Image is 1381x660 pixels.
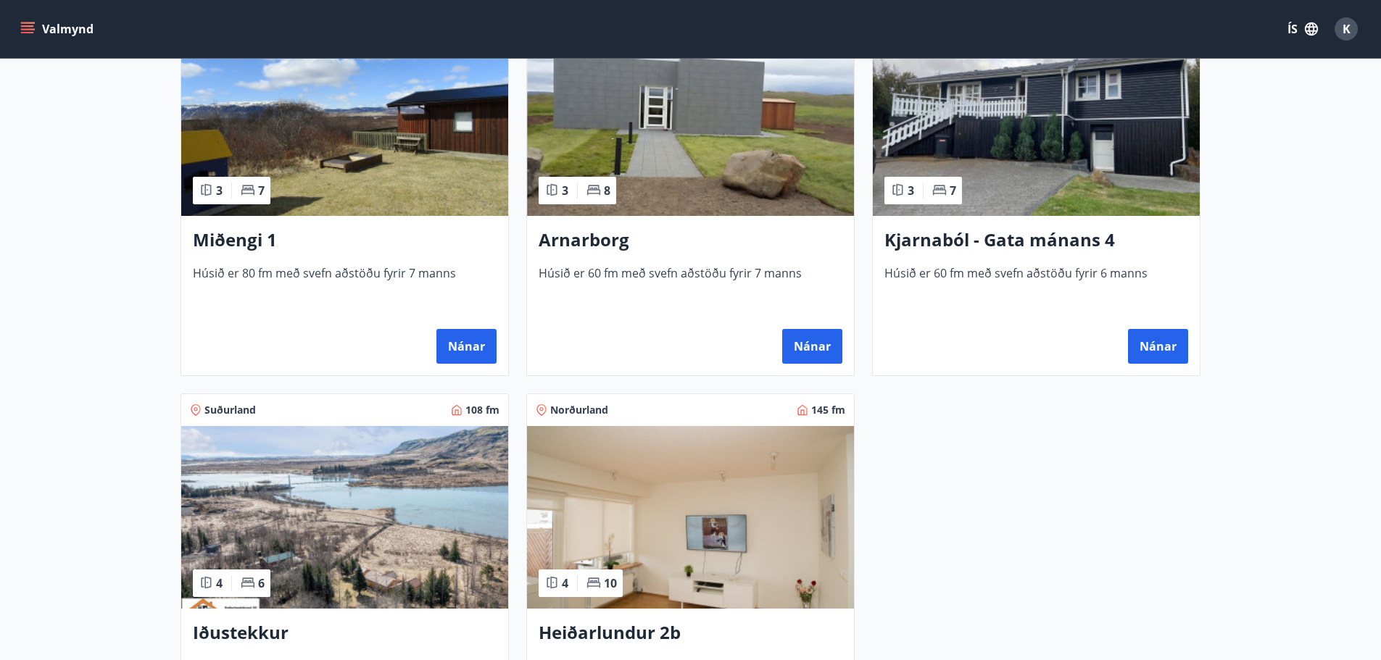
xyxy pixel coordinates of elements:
span: Suðurland [204,403,256,417]
img: Paella dish [873,33,1200,216]
h3: Miðengi 1 [193,227,497,254]
span: 4 [216,575,223,591]
h3: Kjarnaból - Gata mánans 4 [884,227,1188,254]
span: 3 [908,183,914,199]
button: Nánar [782,329,842,364]
button: Nánar [436,329,497,364]
span: K [1343,21,1351,37]
span: 6 [258,575,265,591]
h3: Iðustekkur [193,620,497,646]
img: Paella dish [181,33,508,216]
span: 3 [216,183,223,199]
button: Nánar [1128,329,1188,364]
span: 7 [258,183,265,199]
button: ÍS [1280,16,1326,42]
span: Húsið er 80 fm með svefn aðstöðu fyrir 7 manns [193,265,497,313]
span: 8 [604,183,610,199]
h3: Arnarborg [539,227,842,254]
span: 108 fm [465,403,499,417]
h3: Heiðarlundur 2b [539,620,842,646]
span: 4 [562,575,568,591]
button: menu [17,16,99,42]
span: Húsið er 60 fm með svefn aðstöðu fyrir 6 manns [884,265,1188,313]
span: 145 fm [811,403,845,417]
button: K [1329,12,1364,46]
img: Paella dish [527,426,854,609]
span: Húsið er 60 fm með svefn aðstöðu fyrir 7 manns [539,265,842,313]
img: Paella dish [181,426,508,609]
img: Paella dish [527,33,854,216]
span: 7 [950,183,956,199]
span: Norðurland [550,403,608,417]
span: 10 [604,575,617,591]
span: 3 [562,183,568,199]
